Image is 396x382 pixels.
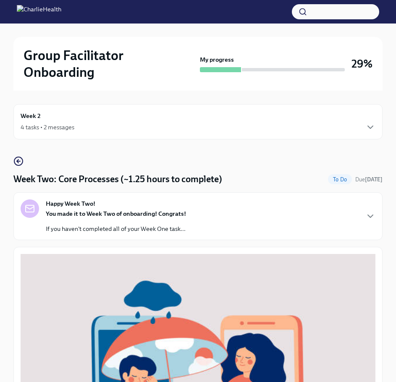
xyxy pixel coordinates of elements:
strong: My progress [200,55,234,64]
span: September 1st, 2025 09:00 [355,175,383,183]
div: 4 tasks • 2 messages [21,123,74,131]
img: CharlieHealth [17,5,61,18]
h3: 29% [351,56,372,71]
h6: Week 2 [21,111,41,120]
strong: You made it to Week Two of onboarding! Congrats! [46,210,186,217]
strong: [DATE] [365,176,383,183]
span: To Do [328,176,352,183]
strong: Happy Week Two! [46,199,95,208]
p: If you haven't completed all of your Week One task... [46,225,186,233]
h2: Group Facilitator Onboarding [24,47,197,81]
span: Due [355,176,383,183]
h4: Week Two: Core Processes (~1.25 hours to complete) [13,173,222,186]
